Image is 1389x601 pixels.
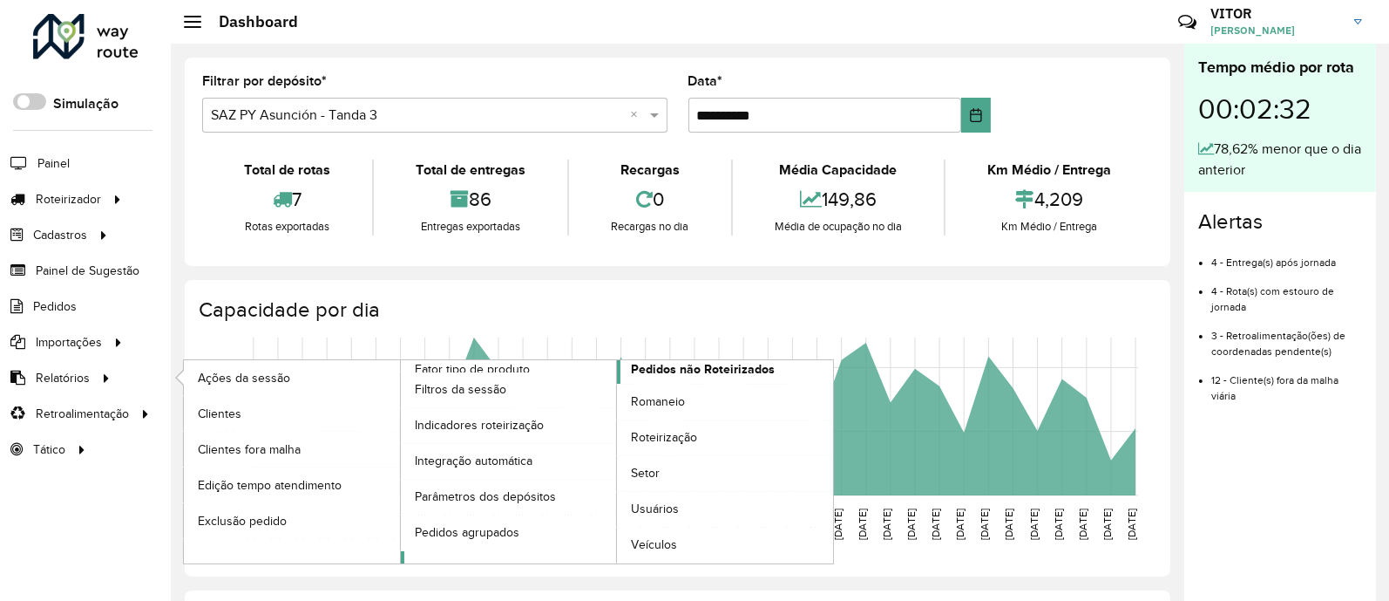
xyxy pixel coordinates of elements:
button: Choose Date [961,98,991,133]
div: Tempo médio por rota [1198,56,1362,79]
li: 4 - Rota(s) com estouro de jornada [1211,270,1362,315]
label: Simulação [53,93,119,114]
span: Usuários [631,500,679,518]
span: [PERSON_NAME] [1210,23,1341,38]
a: Setor [617,456,833,491]
span: Roteirizador [36,190,101,208]
text: [DATE] [1053,509,1064,540]
span: Relatórios [36,369,90,387]
li: 3 - Retroalimentação(ões) de coordenadas pendente(s) [1211,315,1362,359]
span: Retroalimentação [36,405,129,423]
span: Edição tempo atendimento [198,476,342,495]
div: 86 [378,181,563,218]
h4: Alertas [1198,209,1362,235]
a: Pedidos agrupados [401,516,617,550]
span: Importações [36,333,102,352]
div: 149,86 [737,181,939,218]
div: 00:02:32 [1198,79,1362,139]
text: [DATE] [930,509,941,540]
text: [DATE] [832,509,844,540]
a: Contato Rápido [1169,3,1206,41]
span: Parâmetros dos depósitos [415,488,556,506]
div: Rotas exportadas [207,218,368,236]
div: Média Capacidade [737,160,939,181]
div: 78,62% menor que o dia anterior [1198,139,1362,181]
label: Data [688,71,723,92]
span: Tático [33,441,65,459]
a: Clientes fora malha [184,432,400,467]
span: Indicadores roteirização [415,416,544,434]
span: Pedidos agrupados [415,523,519,542]
a: Parâmetros dos depósitos [401,480,617,515]
a: Clientes [184,396,400,431]
span: Ações da sessão [198,369,290,387]
a: Exclusão pedido [184,503,400,538]
span: Cadastros [33,226,87,244]
text: [DATE] [1004,509,1015,540]
div: Km Médio / Entrega [950,218,1148,236]
a: Usuários [617,492,833,527]
a: Pedidos não Roteirizados [401,360,834,563]
a: Roteirização [617,420,833,455]
span: Exclusão pedido [198,512,287,530]
div: Entregas exportadas [378,218,563,236]
text: [DATE] [979,509,990,540]
div: Recargas no dia [573,218,726,236]
a: Indicadores roteirização [401,408,617,443]
span: Integração automática [415,452,532,470]
span: Clientes [198,405,241,423]
a: Fator tipo de produto [184,360,617,563]
span: Setor [631,464,660,482]
div: 0 [573,181,726,218]
a: Romaneio [617,385,833,420]
a: Veículos [617,528,833,563]
text: [DATE] [881,509,892,540]
text: [DATE] [905,509,917,540]
div: Km Médio / Entrega [950,160,1148,181]
a: Edição tempo atendimento [184,468,400,502]
span: Fator tipo de produto [415,360,530,379]
span: Filtros da sessão [415,380,506,399]
a: Ações da sessão [184,360,400,395]
text: [DATE] [1126,509,1137,540]
text: [DATE] [1077,509,1088,540]
span: Clear all [631,105,646,126]
span: Painel de Sugestão [36,262,139,280]
li: 4 - Entrega(s) após jornada [1211,242,1362,270]
text: [DATE] [1028,509,1040,540]
div: 7 [207,181,368,218]
h3: VITOR [1210,5,1341,22]
text: [DATE] [1101,509,1113,540]
span: Romaneio [631,393,685,411]
div: Média de ocupação no dia [737,218,939,236]
span: Painel [37,154,70,173]
span: Pedidos não Roteirizados [631,360,775,379]
div: 4,209 [950,181,1148,218]
div: Total de entregas [378,160,563,181]
label: Filtrar por depósito [202,71,327,92]
h4: Capacidade por dia [199,297,1153,323]
span: Roteirização [631,428,697,447]
a: Filtros da sessão [401,372,617,407]
text: [DATE] [954,509,966,540]
text: [DATE] [857,509,868,540]
a: Integração automática [401,444,617,479]
h2: Dashboard [201,12,298,31]
div: Total de rotas [207,160,368,181]
span: Clientes fora malha [198,441,301,459]
div: Recargas [573,160,726,181]
span: Veículos [631,536,677,554]
li: 12 - Cliente(s) fora da malha viária [1211,359,1362,404]
span: Pedidos [33,297,77,316]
